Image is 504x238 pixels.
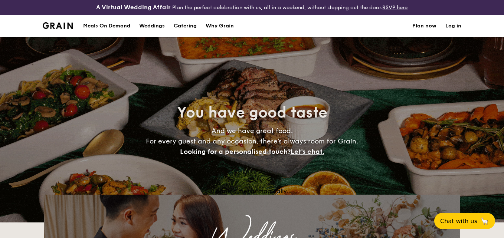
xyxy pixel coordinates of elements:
[44,188,460,195] div: Loading menus magically...
[412,15,436,37] a: Plan now
[43,22,73,29] a: Logotype
[169,15,201,37] a: Catering
[445,15,461,37] a: Log in
[139,15,165,37] div: Weddings
[201,15,238,37] a: Why Grain
[440,218,477,225] span: Chat with us
[480,217,489,225] span: 🦙
[434,213,495,229] button: Chat with us🦙
[79,15,135,37] a: Meals On Demand
[174,15,197,37] h1: Catering
[291,148,324,156] span: Let's chat.
[43,22,73,29] img: Grain
[84,3,420,12] div: Plan the perfect celebration with us, all in a weekend, without stepping out the door.
[382,4,408,11] a: RSVP here
[135,15,169,37] a: Weddings
[96,3,171,12] h4: A Virtual Wedding Affair
[206,15,234,37] div: Why Grain
[83,15,130,37] div: Meals On Demand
